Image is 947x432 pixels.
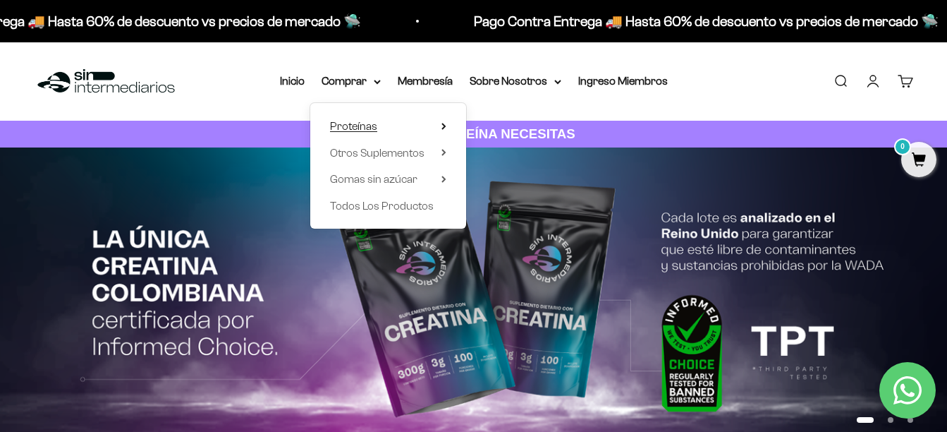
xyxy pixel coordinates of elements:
a: Ingreso Miembros [578,75,668,87]
summary: Proteínas [330,117,446,136]
span: Otros Suplementos [330,147,424,159]
span: Proteínas [330,120,377,132]
span: Todos Los Productos [330,200,434,212]
span: Gomas sin azúcar [330,173,417,185]
strong: CUANTA PROTEÍNA NECESITAS [372,126,575,141]
mark: 0 [894,138,911,155]
a: Inicio [280,75,305,87]
a: 0 [901,153,936,169]
summary: Otros Suplementos [330,144,446,162]
summary: Gomas sin azúcar [330,170,446,188]
summary: Comprar [322,72,381,90]
summary: Sobre Nosotros [470,72,561,90]
a: Todos Los Productos [330,197,446,215]
a: Membresía [398,75,453,87]
p: Pago Contra Entrega 🚚 Hasta 60% de descuento vs precios de mercado 🛸 [472,10,937,32]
